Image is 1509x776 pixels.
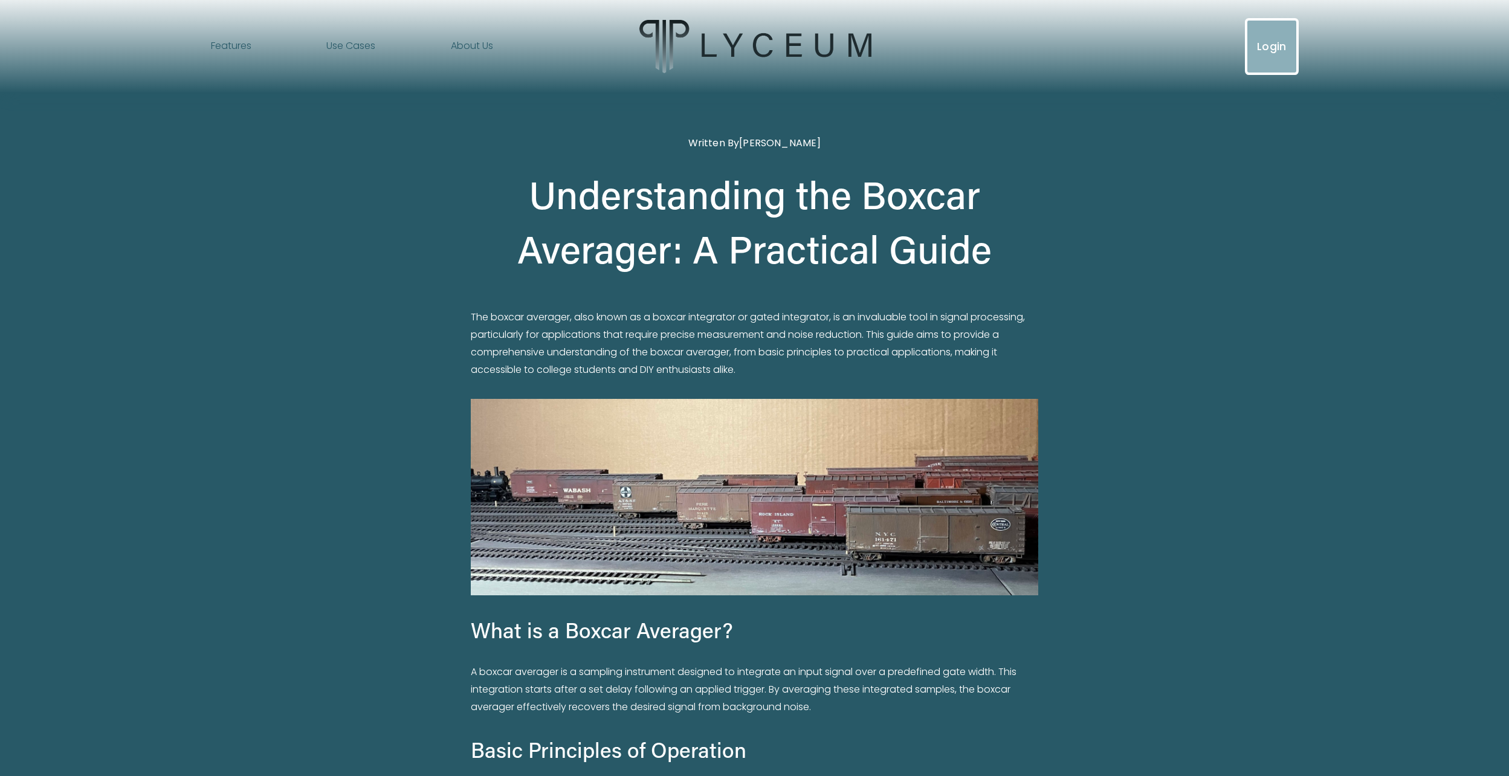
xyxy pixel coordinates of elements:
img: Lyceum [639,20,872,73]
p: The boxcar averager, also known as a boxcar integrator or gated integrator, is an invaluable tool... [471,309,1038,378]
a: Login [1245,18,1298,75]
a: [PERSON_NAME] [739,136,821,150]
h3: Basic Principles of Operation [471,736,1038,764]
h1: Understanding the Boxcar Averager: A Practical Guide [471,167,1038,276]
a: folder dropdown [326,37,375,56]
span: Features [211,37,251,55]
span: Use Cases [326,37,375,55]
a: About Us [451,37,493,56]
a: folder dropdown [211,37,251,56]
p: A boxcar averager is a sampling instrument designed to integrate an input signal over a predefine... [471,664,1038,716]
h3: What is a Boxcar Averager? [471,616,1038,644]
div: Written By [688,138,821,148]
